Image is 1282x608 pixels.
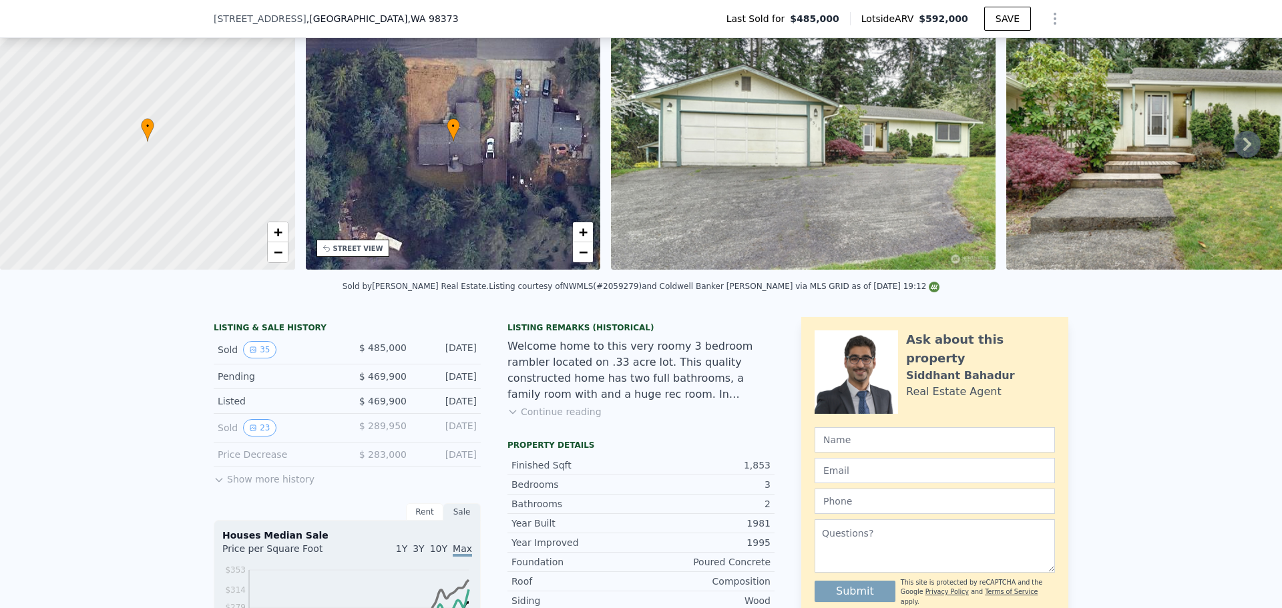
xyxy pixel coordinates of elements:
[218,419,337,436] div: Sold
[579,244,588,260] span: −
[790,12,839,25] span: $485,000
[1042,5,1068,32] button: Show Options
[641,459,771,472] div: 1,853
[919,13,968,24] span: $592,000
[861,12,919,25] span: Lotside ARV
[573,222,593,242] a: Zoom in
[417,341,477,358] div: [DATE]
[306,12,459,25] span: , [GEOGRAPHIC_DATA]
[273,224,282,240] span: +
[417,394,477,408] div: [DATE]
[579,224,588,240] span: +
[641,536,771,549] div: 1995
[507,338,775,402] div: Welcome home to this very roomy 3 bedroom rambler located on .33 acre lot. This quality construct...
[430,543,447,554] span: 10Y
[815,458,1055,483] input: Email
[511,478,641,491] div: Bedrooms
[218,341,337,358] div: Sold
[611,13,996,270] img: Sale: 123130712 Parcel: 100437149
[925,588,969,595] a: Privacy Policy
[359,371,407,382] span: $ 469,900
[214,467,314,486] button: Show more history
[218,448,337,461] div: Price Decrease
[225,565,246,575] tspan: $353
[507,405,602,418] button: Continue reading
[359,342,407,353] span: $ 485,000
[273,244,282,260] span: −
[641,517,771,530] div: 1981
[222,529,472,542] div: Houses Median Sale
[218,394,337,408] div: Listed
[396,543,407,554] span: 1Y
[359,420,407,431] span: $ 289,950
[359,449,407,460] span: $ 283,000
[906,330,1055,368] div: Ask about this property
[511,536,641,549] div: Year Improved
[489,282,939,291] div: Listing courtesy of NWMLS (#2059279) and Coldwell Banker [PERSON_NAME] via MLS GRID as of [DATE] ...
[141,118,154,141] div: •
[641,555,771,569] div: Poured Concrete
[984,7,1031,31] button: SAVE
[417,448,477,461] div: [DATE]
[511,459,641,472] div: Finished Sqft
[447,118,460,141] div: •
[141,120,154,132] span: •
[641,478,771,491] div: 3
[343,282,489,291] div: Sold by [PERSON_NAME] Real Estate .
[641,575,771,588] div: Composition
[901,578,1055,607] div: This site is protected by reCAPTCHA and the Google and apply.
[359,396,407,406] span: $ 469,900
[222,542,347,563] div: Price per Square Foot
[453,543,472,557] span: Max
[573,242,593,262] a: Zoom out
[511,594,641,607] div: Siding
[641,497,771,511] div: 2
[815,489,1055,514] input: Phone
[407,13,458,24] span: , WA 98373
[511,555,641,569] div: Foundation
[906,384,1002,400] div: Real Estate Agent
[511,517,641,530] div: Year Built
[815,427,1055,452] input: Name
[985,588,1038,595] a: Terms of Service
[443,503,481,521] div: Sale
[268,222,288,242] a: Zoom in
[243,419,276,436] button: View historical data
[268,242,288,262] a: Zoom out
[511,497,641,511] div: Bathrooms
[906,368,1015,384] div: Siddhant Bahadur
[726,12,791,25] span: Last Sold for
[929,282,939,292] img: NWMLS Logo
[815,581,895,602] button: Submit
[243,341,276,358] button: View historical data
[511,575,641,588] div: Roof
[417,419,477,436] div: [DATE]
[417,370,477,383] div: [DATE]
[447,120,460,132] span: •
[406,503,443,521] div: Rent
[641,594,771,607] div: Wood
[507,440,775,450] div: Property details
[214,12,306,25] span: [STREET_ADDRESS]
[218,370,337,383] div: Pending
[507,322,775,333] div: Listing Remarks (Historical)
[214,322,481,336] div: LISTING & SALE HISTORY
[333,244,383,254] div: STREET VIEW
[413,543,424,554] span: 3Y
[225,585,246,595] tspan: $314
